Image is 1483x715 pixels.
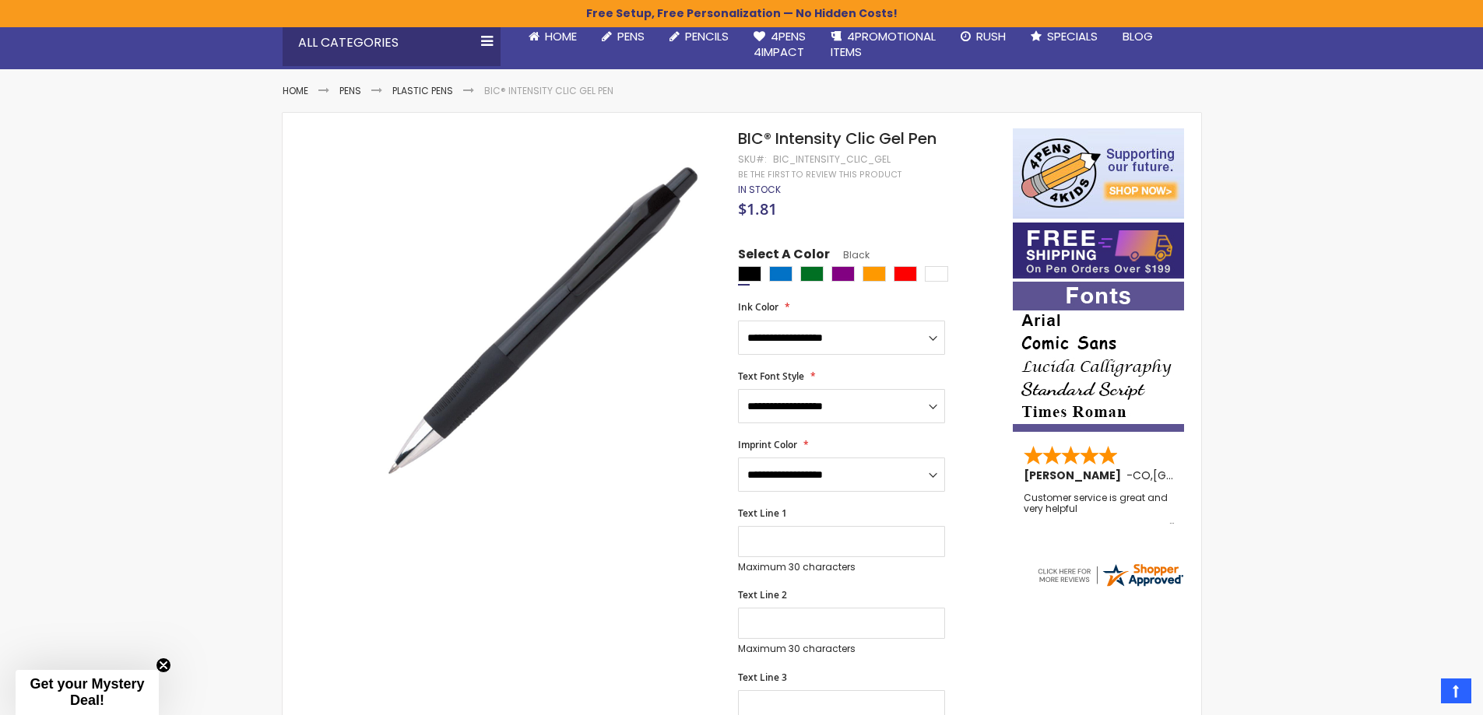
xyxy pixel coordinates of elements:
a: Plastic Pens [392,84,453,97]
span: CO [1133,468,1151,483]
span: 4Pens 4impact [754,28,806,60]
span: $1.81 [738,198,777,219]
div: Get your Mystery Deal!Close teaser [16,670,159,715]
img: bic_intensity_clic_side_black_1.jpg [362,151,718,506]
span: Rush [976,28,1006,44]
strong: SKU [738,152,767,166]
span: 4PROMOTIONAL ITEMS [831,28,936,60]
span: Pencils [685,28,729,44]
p: Maximum 30 characters [738,643,945,655]
a: Home [283,84,308,97]
span: [GEOGRAPHIC_DATA] [1153,468,1267,483]
span: Ink Color [738,300,778,314]
a: Pens [339,84,361,97]
span: Select A Color [738,246,830,267]
a: Home [516,19,589,54]
div: Orange [863,266,886,282]
a: Specials [1018,19,1110,54]
div: Red [894,266,917,282]
a: Blog [1110,19,1165,54]
a: 4PROMOTIONALITEMS [818,19,948,70]
iframe: Google Customer Reviews [1355,673,1483,715]
img: 4pens.com widget logo [1035,561,1185,589]
div: Customer service is great and very helpful [1024,492,1175,526]
a: Pens [589,19,657,54]
span: BIC® Intensity Clic Gel Pen [738,128,937,149]
span: Pens [617,28,645,44]
a: Pencils [657,19,741,54]
span: Get your Mystery Deal! [30,676,144,708]
div: White [925,266,948,282]
div: Black [738,266,761,282]
span: - , [1126,468,1267,483]
span: [PERSON_NAME] [1024,468,1126,483]
img: 4pens 4 kids [1013,128,1184,219]
span: Text Font Style [738,370,804,383]
div: bic_intensity_clic_gel [773,153,891,166]
div: Availability [738,184,781,196]
li: BIC® Intensity Clic Gel Pen [484,85,613,97]
div: Blue Light [769,266,792,282]
img: font-personalization-examples [1013,282,1184,432]
a: Rush [948,19,1018,54]
span: Text Line 1 [738,506,787,520]
a: 4pens.com certificate URL [1035,579,1185,592]
span: Text Line 3 [738,671,787,684]
span: In stock [738,183,781,196]
p: Maximum 30 characters [738,561,945,573]
span: Imprint Color [738,438,797,451]
span: Specials [1047,28,1098,44]
span: Black [830,248,870,261]
div: All Categories [283,19,501,66]
a: 4Pens4impact [741,19,818,70]
div: Purple [831,266,855,282]
a: Be the first to review this product [738,169,901,181]
div: Green [800,266,824,282]
img: Free shipping on orders over $199 [1013,223,1184,279]
button: Close teaser [156,657,171,673]
span: Home [545,28,577,44]
span: Text Line 2 [738,588,787,601]
span: Blog [1123,28,1153,44]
